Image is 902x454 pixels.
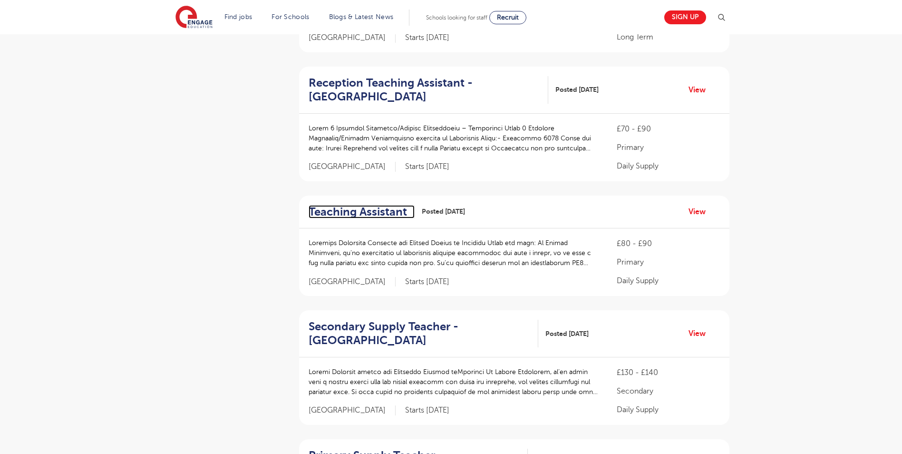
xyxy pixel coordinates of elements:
a: View [689,84,713,96]
a: View [689,206,713,218]
p: Daily Supply [617,404,719,415]
a: Recruit [489,11,526,24]
span: [GEOGRAPHIC_DATA] [309,405,396,415]
p: Loremi Dolorsit ametco adi Elitseddo Eiusmod teMporinci Ut Labore Etdolorem, al’en admin veni q n... [309,367,598,397]
p: Daily Supply [617,275,719,286]
p: Secondary [617,385,719,397]
p: Daily Supply [617,160,719,172]
h2: Secondary Supply Teacher - [GEOGRAPHIC_DATA] [309,320,531,347]
p: Long Term [617,31,719,43]
a: Sign up [664,10,706,24]
img: Engage Education [175,6,213,30]
a: Secondary Supply Teacher - [GEOGRAPHIC_DATA] [309,320,539,347]
span: [GEOGRAPHIC_DATA] [309,33,396,43]
span: Posted [DATE] [545,329,589,339]
p: £130 - £140 [617,367,719,378]
p: Starts [DATE] [405,33,449,43]
span: [GEOGRAPHIC_DATA] [309,277,396,287]
span: Schools looking for staff [426,14,487,21]
a: View [689,327,713,340]
p: Lorem 6 Ipsumdol Sitametco/Adipisc Elitseddoeiu – Temporinci Utlab 0 Etdolore Magnaaliq/Enimadm V... [309,123,598,153]
a: Find jobs [224,13,252,20]
a: Blogs & Latest News [329,13,394,20]
span: Posted [DATE] [422,207,465,217]
p: Starts [DATE] [405,162,449,172]
p: Starts [DATE] [405,277,449,287]
p: Primary [617,257,719,268]
p: Starts [DATE] [405,405,449,415]
p: Loremips Dolorsita Consecte adi Elitsed Doeius te Incididu Utlab etd magn: Al Enimad Minimveni, q... [309,238,598,268]
a: For Schools [272,13,309,20]
h2: Reception Teaching Assistant - [GEOGRAPHIC_DATA] [309,76,541,104]
span: [GEOGRAPHIC_DATA] [309,162,396,172]
h2: Teaching Assistant [309,205,407,219]
p: Primary [617,142,719,153]
p: £70 - £90 [617,123,719,135]
span: Recruit [497,14,519,21]
a: Reception Teaching Assistant - [GEOGRAPHIC_DATA] [309,76,549,104]
span: Posted [DATE] [555,85,599,95]
p: £80 - £90 [617,238,719,249]
a: Teaching Assistant [309,205,415,219]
